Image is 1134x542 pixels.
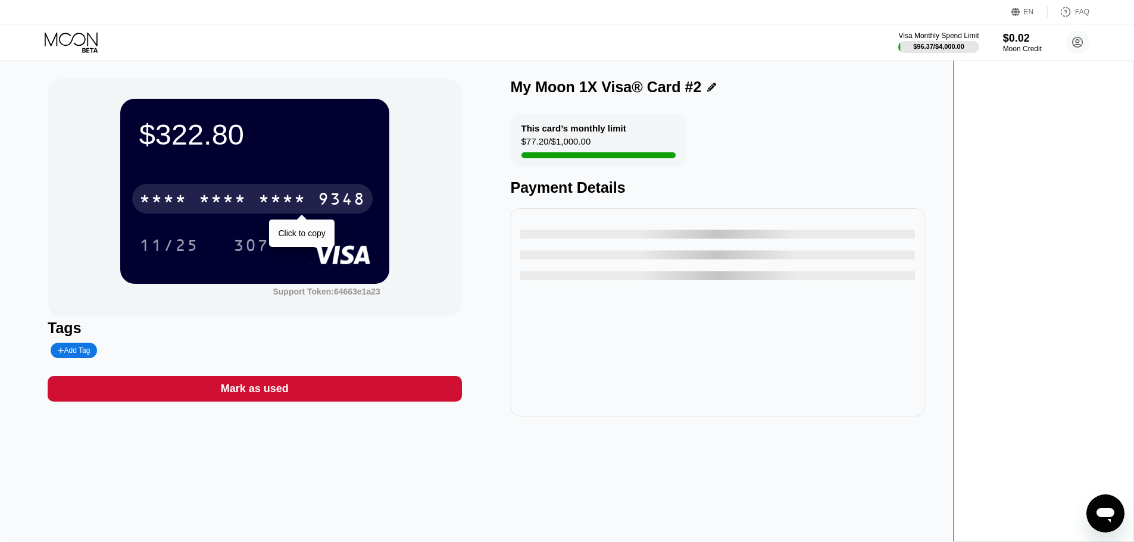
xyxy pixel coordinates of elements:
div: Click to copy [278,228,325,238]
div: 11/25 [139,237,199,256]
div: $322.80 [139,118,370,151]
div: EN [1011,6,1048,18]
div: Moon Credit [1003,45,1042,53]
div: 307 [233,237,269,256]
div: 307 [224,230,278,260]
div: Payment Details [511,179,924,196]
iframe: Button to launch messaging window [1086,494,1124,532]
div: Mark as used [221,382,289,396]
div: Mark as used [48,376,461,402]
div: Add Tag [58,346,90,355]
div: Support Token: 64663e1a23 [273,287,380,296]
div: This card’s monthly limit [521,123,626,133]
div: My Moon 1X Visa® Card #2 [511,79,702,96]
div: $77.20 / $1,000.00 [521,136,591,152]
div: Visa Monthly Spend Limit [898,32,979,40]
div: 9348 [318,191,365,210]
div: Support Token:64663e1a23 [273,287,380,296]
div: FAQ [1075,8,1089,16]
div: Visa Monthly Spend Limit$96.37/$4,000.00 [898,32,979,53]
div: $96.37 / $4,000.00 [913,43,964,50]
div: Tags [48,319,461,337]
div: $0.02Moon Credit [1003,32,1042,53]
div: $0.02 [1003,32,1042,45]
div: FAQ [1048,6,1089,18]
div: Add Tag [51,343,97,358]
div: 11/25 [130,230,208,260]
div: EN [1024,8,1034,16]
